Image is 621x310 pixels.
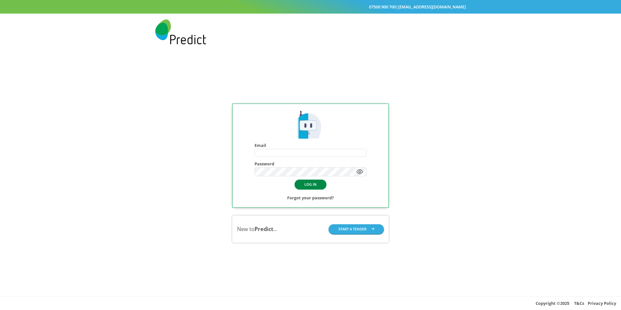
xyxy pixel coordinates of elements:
[255,143,366,148] h4: Email
[155,3,466,11] div: |
[398,4,466,10] a: [EMAIL_ADDRESS][DOMAIN_NAME]
[237,225,277,233] div: New to ...
[295,180,326,189] button: LOG IN
[287,194,334,202] a: Forgot your password?
[369,4,396,10] a: 07500 900 700
[588,300,616,306] a: Privacy Policy
[295,110,326,141] img: Predict Mobile
[255,161,366,166] h4: Password
[155,19,206,44] img: Predict Mobile
[255,225,273,233] b: Predict
[329,224,384,234] button: START A TENDER
[574,300,584,306] a: T&Cs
